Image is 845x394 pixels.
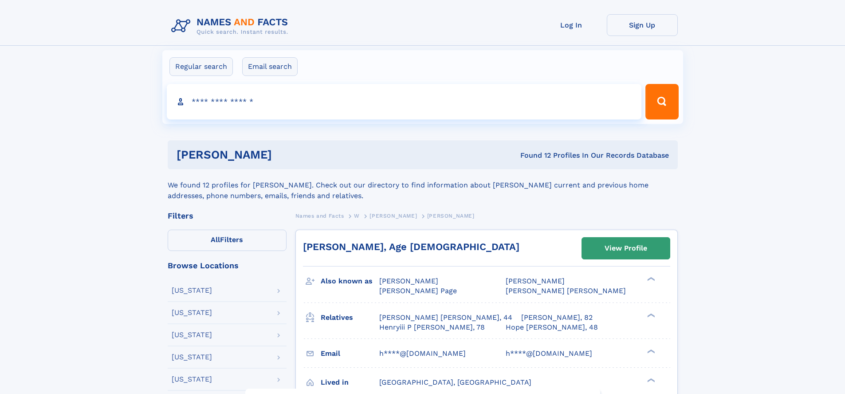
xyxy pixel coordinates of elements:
span: [PERSON_NAME] [379,277,438,285]
div: Filters [168,212,287,220]
h3: Email [321,346,379,361]
a: View Profile [582,238,670,259]
a: [PERSON_NAME] [369,210,417,221]
label: Regular search [169,57,233,76]
div: [US_STATE] [172,376,212,383]
span: [PERSON_NAME] [PERSON_NAME] [506,287,626,295]
span: [PERSON_NAME] [506,277,565,285]
a: [PERSON_NAME], 82 [521,313,593,322]
a: [PERSON_NAME] [PERSON_NAME], 44 [379,313,512,322]
div: ❯ [645,276,656,282]
div: Found 12 Profiles In Our Records Database [396,151,669,160]
h3: Also known as [321,274,379,289]
div: Browse Locations [168,262,287,270]
span: W [354,213,360,219]
a: Names and Facts [295,210,344,221]
div: [US_STATE] [172,309,212,316]
span: [PERSON_NAME] [369,213,417,219]
a: Log In [536,14,607,36]
span: [PERSON_NAME] [427,213,475,219]
label: Email search [242,57,298,76]
a: Hope [PERSON_NAME], 48 [506,322,598,332]
input: search input [167,84,642,119]
span: All [211,235,220,244]
h3: Lived in [321,375,379,390]
label: Filters [168,230,287,251]
span: [PERSON_NAME] Page [379,287,457,295]
div: [US_STATE] [172,331,212,338]
div: ❯ [645,312,656,318]
div: ❯ [645,348,656,354]
div: We found 12 profiles for [PERSON_NAME]. Check out our directory to find information about [PERSON... [168,169,678,201]
img: Logo Names and Facts [168,14,295,38]
div: View Profile [605,238,647,259]
a: W [354,210,360,221]
h3: Relatives [321,310,379,325]
div: [US_STATE] [172,354,212,361]
a: [PERSON_NAME], Age [DEMOGRAPHIC_DATA] [303,241,519,252]
div: [US_STATE] [172,287,212,294]
a: Henryiii P [PERSON_NAME], 78 [379,322,485,332]
h1: [PERSON_NAME] [177,149,396,160]
div: ❯ [645,377,656,383]
button: Search Button [645,84,678,119]
span: [GEOGRAPHIC_DATA], [GEOGRAPHIC_DATA] [379,378,531,386]
a: Sign Up [607,14,678,36]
